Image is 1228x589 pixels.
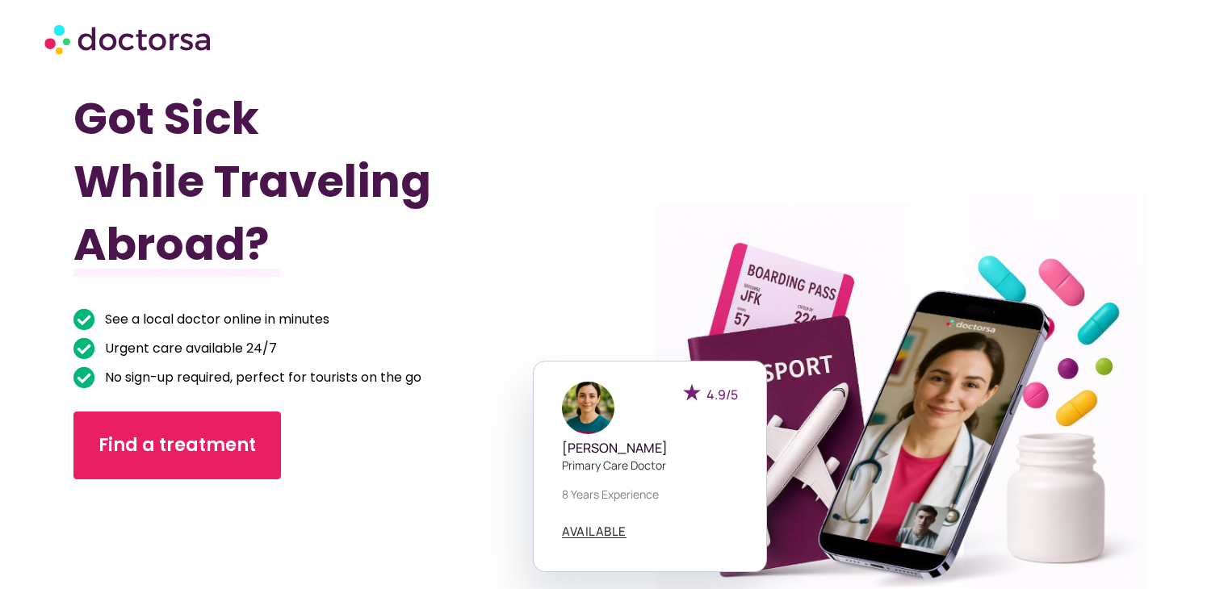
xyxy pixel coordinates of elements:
[73,87,533,276] h1: Got Sick While Traveling Abroad?
[562,525,627,537] span: AVAILABLE
[101,337,277,360] span: Urgent care available 24/7
[706,386,738,403] span: 4.9/5
[562,457,738,474] p: Primary care doctor
[101,308,329,331] span: See a local doctor online in minutes
[562,441,738,456] h5: [PERSON_NAME]
[562,486,738,503] p: 8 years experience
[98,432,256,458] span: Find a treatment
[562,525,627,538] a: AVAILABLE
[73,411,281,479] a: Find a treatment
[101,366,421,389] span: No sign-up required, perfect for tourists on the go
